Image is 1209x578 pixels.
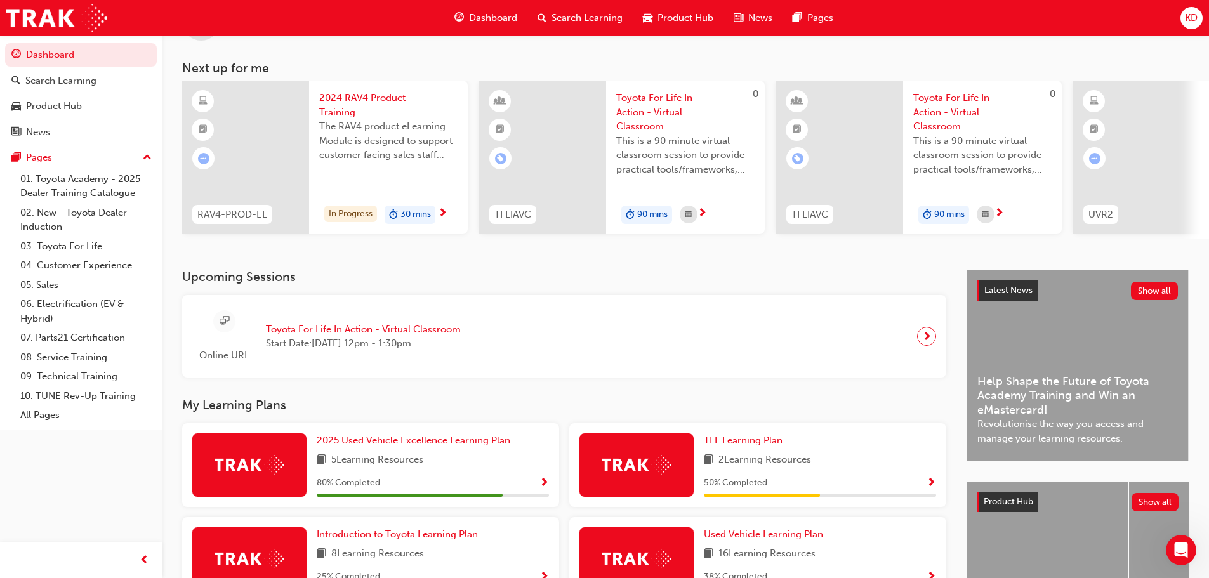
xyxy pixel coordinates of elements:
[5,146,157,169] button: Pages
[15,386,157,406] a: 10. TUNE Rev-Up Training
[317,546,326,562] span: book-icon
[15,328,157,348] a: 07. Parts21 Certification
[11,76,20,87] span: search-icon
[5,69,157,93] a: Search Learning
[199,122,208,138] span: booktick-icon
[967,270,1189,461] a: Latest NewsShow allHelp Shape the Future of Toyota Academy Training and Win an eMastercard!Revolu...
[15,203,157,237] a: 02. New - Toyota Dealer Induction
[15,405,157,425] a: All Pages
[331,546,424,562] span: 8 Learning Resources
[748,11,772,25] span: News
[469,11,517,25] span: Dashboard
[389,207,398,223] span: duration-icon
[776,81,1062,234] a: 0TFLIAVCToyota For Life In Action - Virtual ClassroomThis is a 90 minute virtual classroom sessio...
[984,285,1033,296] span: Latest News
[197,207,267,222] span: RAV4-PROD-EL
[539,478,549,489] span: Show Progress
[539,475,549,491] button: Show Progress
[215,455,284,475] img: Trak
[793,122,802,138] span: booktick-icon
[1180,7,1203,29] button: KD
[182,81,468,234] a: RAV4-PROD-EL2024 RAV4 Product TrainingThe RAV4 product eLearning Module is designed to support cu...
[977,417,1178,445] span: Revolutionise the way you access and manage your learning resources.
[11,101,21,112] span: car-icon
[317,452,326,468] span: book-icon
[1132,493,1179,511] button: Show all
[444,5,527,31] a: guage-iconDashboard
[704,452,713,468] span: book-icon
[1166,535,1196,565] iframe: Intercom live chat
[494,207,531,222] span: TFLIAVC
[977,280,1178,301] a: Latest NewsShow all
[704,529,823,540] span: Used Vehicle Learning Plan
[317,476,380,490] span: 80 % Completed
[657,11,713,25] span: Product Hub
[1050,88,1055,100] span: 0
[718,546,816,562] span: 16 Learning Resources
[927,475,936,491] button: Show Progress
[15,367,157,386] a: 09. Technical Training
[1090,93,1099,110] span: learningResourceType_ELEARNING-icon
[5,43,157,67] a: Dashboard
[704,433,788,448] a: TFL Learning Plan
[15,294,157,328] a: 06. Electrification (EV & Hybrid)
[5,121,157,144] a: News
[633,5,723,31] a: car-iconProduct Hub
[643,10,652,26] span: car-icon
[984,496,1033,507] span: Product Hub
[199,93,208,110] span: learningResourceType_ELEARNING-icon
[11,127,21,138] span: news-icon
[496,122,505,138] span: booktick-icon
[982,207,989,223] span: calendar-icon
[913,91,1052,134] span: Toyota For Life In Action - Virtual Classroom
[6,4,107,32] img: Trak
[11,49,21,61] span: guage-icon
[552,11,623,25] span: Search Learning
[994,208,1004,220] span: next-icon
[697,208,707,220] span: next-icon
[162,61,1209,76] h3: Next up for me
[317,527,483,542] a: Introduction to Toyota Learning Plan
[438,208,447,220] span: next-icon
[319,119,458,162] span: The RAV4 product eLearning Module is designed to support customer facing sales staff with introdu...
[26,150,52,165] div: Pages
[791,207,828,222] span: TFLIAVC
[792,153,803,164] span: learningRecordVerb_ENROLL-icon
[182,398,946,412] h3: My Learning Plans
[602,455,671,475] img: Trak
[15,169,157,203] a: 01. Toyota Academy - 2025 Dealer Training Catalogue
[5,41,157,146] button: DashboardSearch LearningProduct HubNews
[734,10,743,26] span: news-icon
[15,275,157,295] a: 05. Sales
[324,206,377,223] div: In Progress
[11,152,21,164] span: pages-icon
[15,237,157,256] a: 03. Toyota For Life
[1090,122,1099,138] span: booktick-icon
[266,322,461,337] span: Toyota For Life In Action - Virtual Classroom
[26,99,82,114] div: Product Hub
[718,452,811,468] span: 2 Learning Resources
[317,435,510,446] span: 2025 Used Vehicle Excellence Learning Plan
[198,153,209,164] span: learningRecordVerb_ATTEMPT-icon
[15,348,157,367] a: 08. Service Training
[319,91,458,119] span: 2024 RAV4 Product Training
[479,81,765,234] a: 0TFLIAVCToyota For Life In Action - Virtual ClassroomThis is a 90 minute virtual classroom sessio...
[977,492,1179,512] a: Product HubShow all
[140,553,149,568] span: prev-icon
[934,207,965,222] span: 90 mins
[1185,11,1198,25] span: KD
[685,207,692,223] span: calendar-icon
[143,150,152,166] span: up-icon
[1089,153,1100,164] span: learningRecordVerb_ATTEMPT-icon
[192,348,256,363] span: Online URL
[527,5,633,31] a: search-iconSearch Learning
[616,134,755,177] span: This is a 90 minute virtual classroom session to provide practical tools/frameworks, behaviours a...
[977,374,1178,417] span: Help Shape the Future of Toyota Academy Training and Win an eMastercard!
[704,435,783,446] span: TFL Learning Plan
[637,207,668,222] span: 90 mins
[454,10,464,26] span: guage-icon
[15,256,157,275] a: 04. Customer Experience
[26,125,50,140] div: News
[317,529,478,540] span: Introduction to Toyota Learning Plan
